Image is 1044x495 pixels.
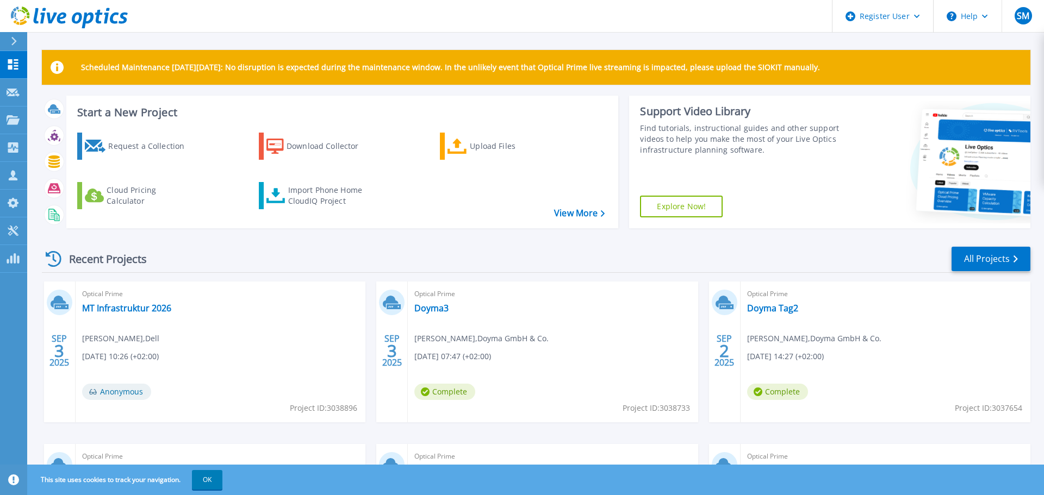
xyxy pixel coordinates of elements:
span: [PERSON_NAME] , Doyma GmbH & Co. [414,333,549,344]
span: Project ID: 3038733 [623,402,690,414]
a: MT Infrastruktur 2026 [82,303,171,314]
span: Complete [414,384,475,400]
span: Optical Prime [82,450,359,462]
span: 3 [54,346,64,355]
span: 2 [719,346,729,355]
span: Anonymous [82,384,151,400]
span: [DATE] 07:47 (+02:00) [414,350,491,362]
div: SEP 2025 [382,331,402,371]
h3: Start a New Project [77,106,605,118]
a: Cloud Pricing Calculator [77,182,198,209]
span: Project ID: 3038896 [290,402,357,414]
span: [PERSON_NAME] , Doyma GmbH & Co. [747,333,881,344]
span: Complete [747,384,808,400]
a: Explore Now! [640,196,723,217]
span: This site uses cookies to track your navigation. [30,470,222,490]
a: All Projects [952,247,1030,271]
a: Upload Files [440,133,561,160]
span: Optical Prime [414,450,691,462]
span: 3 [387,346,397,355]
div: SEP 2025 [49,331,70,371]
div: SEP 2025 [714,331,735,371]
span: Optical Prime [414,288,691,300]
span: Optical Prime [82,288,359,300]
a: Doyma3 [414,303,449,314]
span: Optical Prime [747,450,1024,462]
div: Find tutorials, instructional guides and other support videos to help you make the most of your L... [640,123,844,155]
div: Request a Collection [108,135,195,157]
div: Upload Files [470,135,557,157]
div: Support Video Library [640,104,844,118]
span: [DATE] 10:26 (+02:00) [82,350,159,362]
div: Recent Projects [42,246,161,272]
div: Import Phone Home CloudIQ Project [288,185,373,206]
span: [DATE] 14:27 (+02:00) [747,350,824,362]
span: Project ID: 3037654 [955,402,1022,414]
div: Cloud Pricing Calculator [107,185,194,206]
div: Download Collector [287,135,374,157]
a: Request a Collection [77,133,198,160]
a: View More [554,208,605,218]
p: Scheduled Maintenance [DATE][DATE]: No disruption is expected during the maintenance window. In t... [81,63,820,72]
span: [PERSON_NAME] , Dell [82,333,159,344]
a: Doyma Tag2 [747,303,798,314]
button: OK [192,470,222,490]
a: Download Collector [259,133,380,160]
span: Optical Prime [747,288,1024,300]
span: SM [1017,11,1029,20]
